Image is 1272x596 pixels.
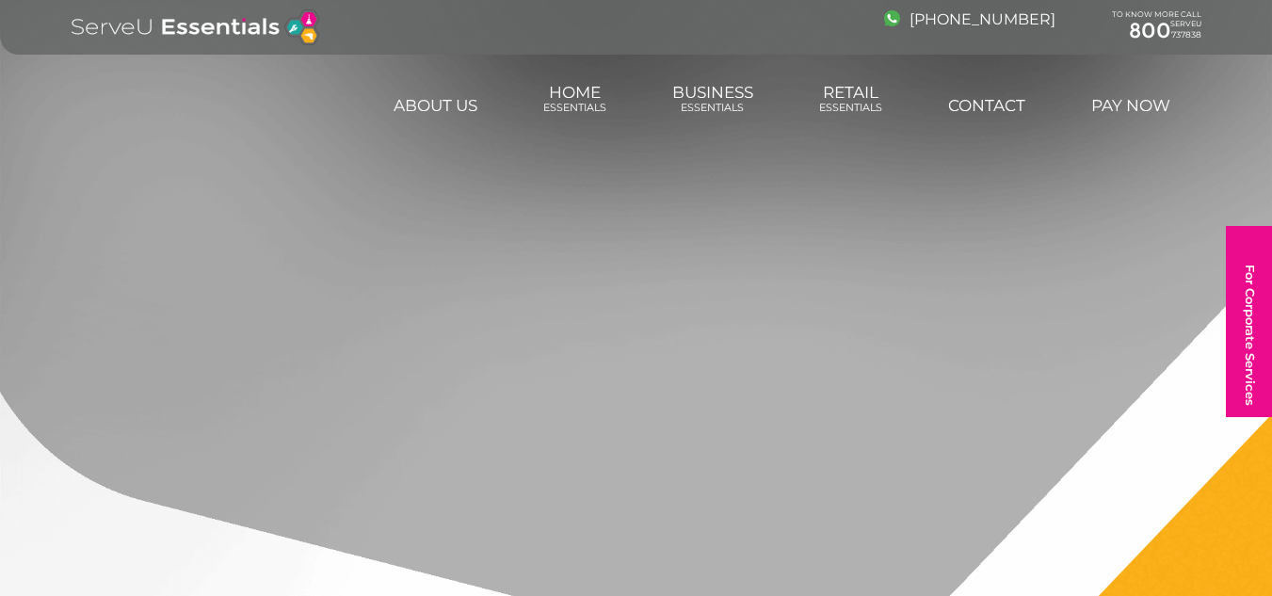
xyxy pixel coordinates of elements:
a: HomeEssentials [540,73,609,124]
a: [PHONE_NUMBER] [884,10,1055,28]
a: About us [391,87,480,124]
a: For Corporate Services [1226,226,1272,417]
div: TO KNOW MORE CALL SERVEU [1112,10,1201,44]
a: BusinessEssentials [669,73,756,124]
img: image [884,10,900,26]
span: 800 [1129,18,1171,43]
img: logo [72,9,319,45]
a: 800737838 [1112,19,1201,43]
span: Essentials [819,102,882,114]
a: RetailEssentials [816,73,885,124]
span: Essentials [543,102,606,114]
a: Contact [945,87,1028,124]
a: Pay Now [1088,87,1173,124]
span: Essentials [672,102,753,114]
